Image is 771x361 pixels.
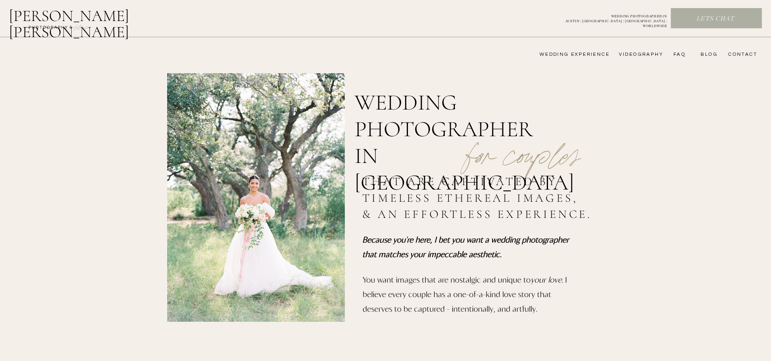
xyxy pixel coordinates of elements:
a: CONTACT [726,51,757,58]
h1: wedding photographer in [GEOGRAPHIC_DATA] [355,89,560,150]
h2: that are captivated by timeless ethereal images, & an effortless experience. [362,173,596,225]
i: your love [531,274,562,284]
a: wedding experience [528,51,610,58]
p: for couples [446,116,600,167]
a: FAQ [669,51,686,58]
a: videography [616,51,663,58]
a: bLog [698,51,718,58]
a: [PERSON_NAME] [PERSON_NAME] [9,8,171,27]
a: WEDDING PHOTOGRAPHER INAUSTIN | [GEOGRAPHIC_DATA] | [GEOGRAPHIC_DATA] | WORLDWIDE [552,14,667,23]
a: Lets chat [671,15,760,23]
a: photography & [24,25,77,34]
i: Because you're here, I bet you want a wedding photographer that matches your impeccable aesthetic. [362,234,569,259]
a: FILMs [66,22,96,32]
p: You want images that are nostalgic and unique to . I believe every couple has a one-of-a-kind lov... [363,272,568,323]
p: WEDDING PHOTOGRAPHER IN AUSTIN | [GEOGRAPHIC_DATA] | [GEOGRAPHIC_DATA] | WORLDWIDE [552,14,667,23]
